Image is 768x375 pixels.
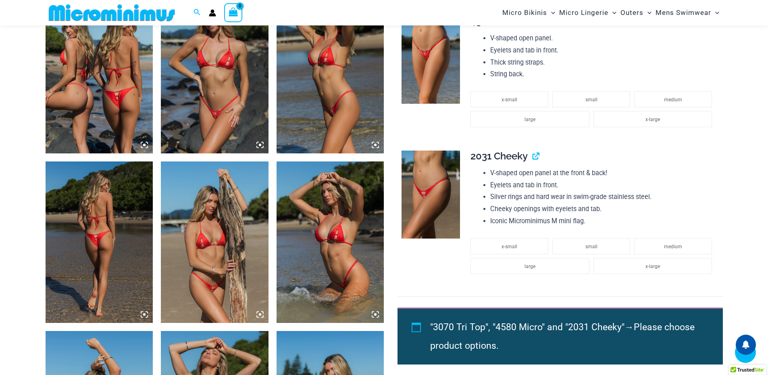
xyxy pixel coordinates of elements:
[524,117,535,122] span: large
[470,258,589,274] li: large
[161,161,268,323] img: Link Tangello 3070 Tri Top 2031 Cheeky
[502,244,517,249] span: x-small
[490,68,716,80] li: String back.
[209,9,216,17] a: Account icon link
[402,151,460,239] img: Link Tangello 2031 Cheeky
[470,150,528,162] span: 2031 Cheeky
[634,91,712,107] li: medium
[593,111,712,127] li: x-large
[430,322,695,351] span: Please choose product options.
[559,2,608,23] span: Micro Lingerie
[585,97,597,103] span: small
[470,111,589,127] li: large
[711,2,719,23] span: Menu Toggle
[645,264,660,269] span: x-large
[277,161,384,323] img: Link Tangello 3070 Tri Top 4580 Micro
[490,179,716,191] li: Eyelets and tab in front.
[643,2,651,23] span: Menu Toggle
[402,16,460,104] img: Link Tangello 4580 Micro
[502,97,517,103] span: x-small
[490,203,716,215] li: Cheeky openings with eyelets and tab.
[46,161,153,323] img: Link Tangello 3070 Tri Top 2031 Cheeky
[470,91,548,107] li: x-small
[634,238,712,254] li: medium
[645,117,660,122] span: x-large
[547,2,555,23] span: Menu Toggle
[585,244,597,249] span: small
[502,2,547,23] span: Micro Bikinis
[490,191,716,203] li: Silver rings and hard wear in swim-grade stainless steel.
[620,2,643,23] span: Outers
[524,264,535,269] span: large
[500,2,557,23] a: Micro BikinisMenu ToggleMenu Toggle
[490,215,716,227] li: Iconic Microminimus M mini flag.
[194,8,201,18] a: Search icon link
[552,238,630,254] li: small
[490,57,716,69] li: Thick string straps.
[490,167,716,179] li: V-shaped open panel at the front & back!
[664,97,682,103] span: medium
[552,91,630,107] li: small
[470,238,548,254] li: x-small
[664,244,682,249] span: medium
[490,32,716,44] li: V-shaped open panel.
[656,2,711,23] span: Mens Swimwear
[654,2,721,23] a: Mens SwimwearMenu ToggleMenu Toggle
[430,322,624,333] span: "3070 Tri Top", "4580 Micro" and "2031 Cheeky"
[224,3,243,22] a: View Shopping Cart, empty
[430,318,704,355] li: →
[46,4,178,22] img: MM SHOP LOGO FLAT
[557,2,618,23] a: Micro LingerieMenu ToggleMenu Toggle
[608,2,616,23] span: Menu Toggle
[490,44,716,57] li: Eyelets and tab in front.
[618,2,654,23] a: OutersMenu ToggleMenu Toggle
[593,258,712,274] li: x-large
[499,1,723,24] nav: Site Navigation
